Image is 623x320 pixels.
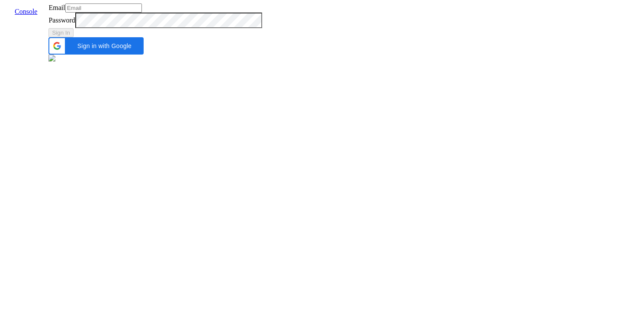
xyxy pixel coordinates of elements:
label: Email [48,4,65,11]
a: Console [8,8,44,15]
input: Email [65,3,142,13]
div: Sign in with Google [48,37,144,55]
label: Password [48,16,75,24]
button: Sign In [48,28,74,37]
span: Sign in with Google [70,42,138,49]
img: azure.svg [48,55,55,61]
